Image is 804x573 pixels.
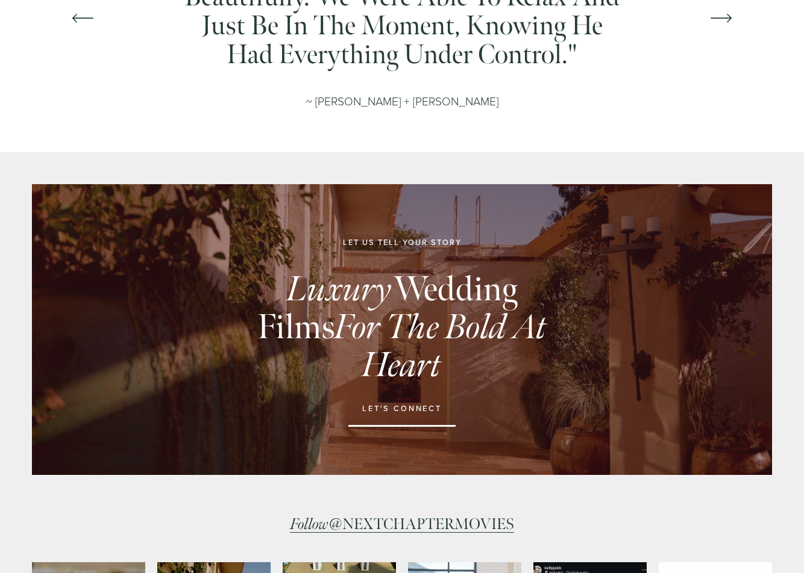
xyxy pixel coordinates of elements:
[291,515,514,533] a: Follow@NEXTCHAPTERMOVIES
[287,268,393,311] em: Luxury
[335,306,553,387] em: For the Bold at heart
[348,391,456,427] a: Let's connect
[343,237,462,247] code: Let Us tell your story
[235,271,570,385] h2: Wedding films
[291,515,328,534] em: Follow
[291,515,514,534] span: @NEXTCHAPTERMOVIES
